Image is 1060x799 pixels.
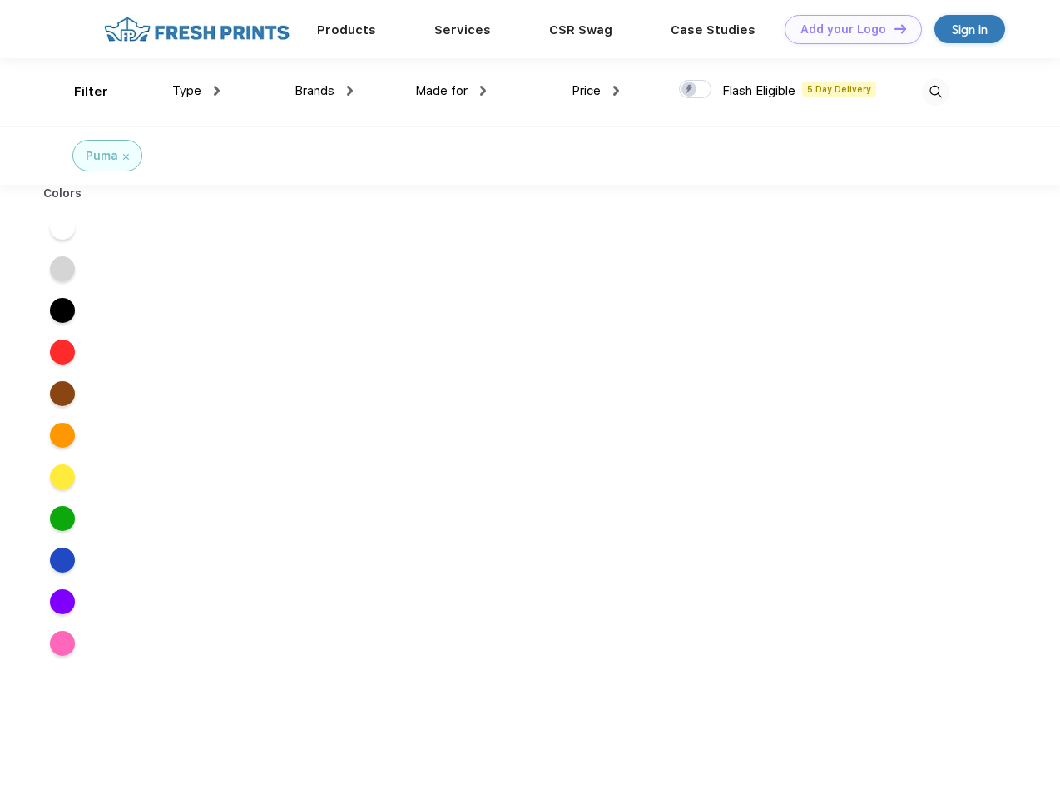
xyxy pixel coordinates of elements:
[31,185,95,202] div: Colors
[123,154,129,160] img: filter_cancel.svg
[802,82,876,97] span: 5 Day Delivery
[347,86,353,96] img: dropdown.png
[800,22,886,37] div: Add your Logo
[172,83,201,98] span: Type
[295,83,334,98] span: Brands
[480,86,486,96] img: dropdown.png
[317,22,376,37] a: Products
[99,15,295,44] img: fo%20logo%202.webp
[214,86,220,96] img: dropdown.png
[86,147,118,165] div: Puma
[434,22,491,37] a: Services
[894,24,906,33] img: DT
[934,15,1005,43] a: Sign in
[415,83,468,98] span: Made for
[952,20,988,39] div: Sign in
[722,83,795,98] span: Flash Eligible
[74,82,108,102] div: Filter
[613,86,619,96] img: dropdown.png
[922,78,949,106] img: desktop_search.svg
[549,22,612,37] a: CSR Swag
[572,83,601,98] span: Price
